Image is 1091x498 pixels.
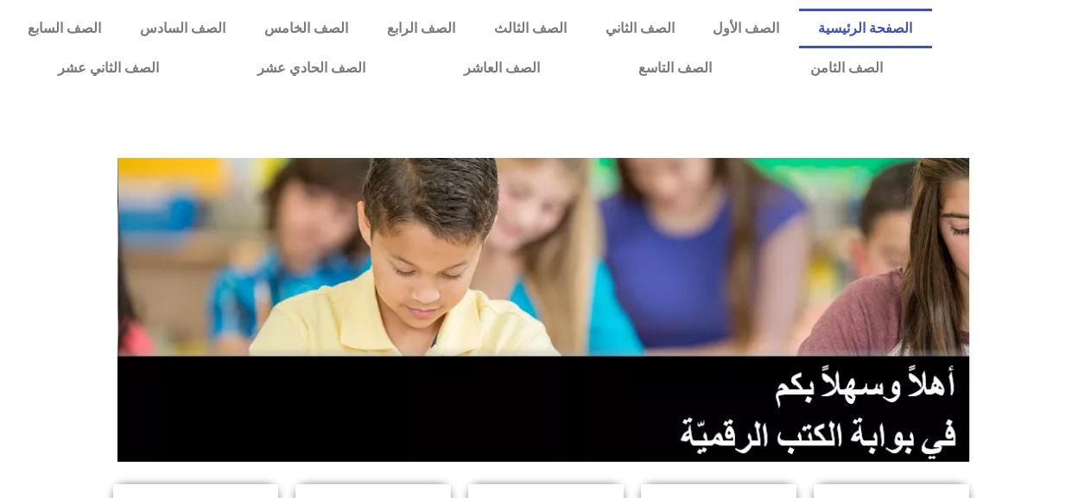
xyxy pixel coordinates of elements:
[694,9,799,48] a: الصف الأول
[9,9,121,48] a: الصف السابع
[208,48,415,88] a: الصف الحادي عشر
[799,9,932,48] a: الصفحة الرئيسية
[761,48,932,88] a: الصف الثامن
[415,48,589,88] a: الصف العاشر
[586,9,694,48] a: الصف الثاني
[245,9,368,48] a: الصف الخامس
[121,9,245,48] a: الصف السادس
[474,9,586,48] a: الصف الثالث
[368,9,475,48] a: الصف الرابع
[9,48,208,88] a: الصف الثاني عشر
[589,48,761,88] a: الصف التاسع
